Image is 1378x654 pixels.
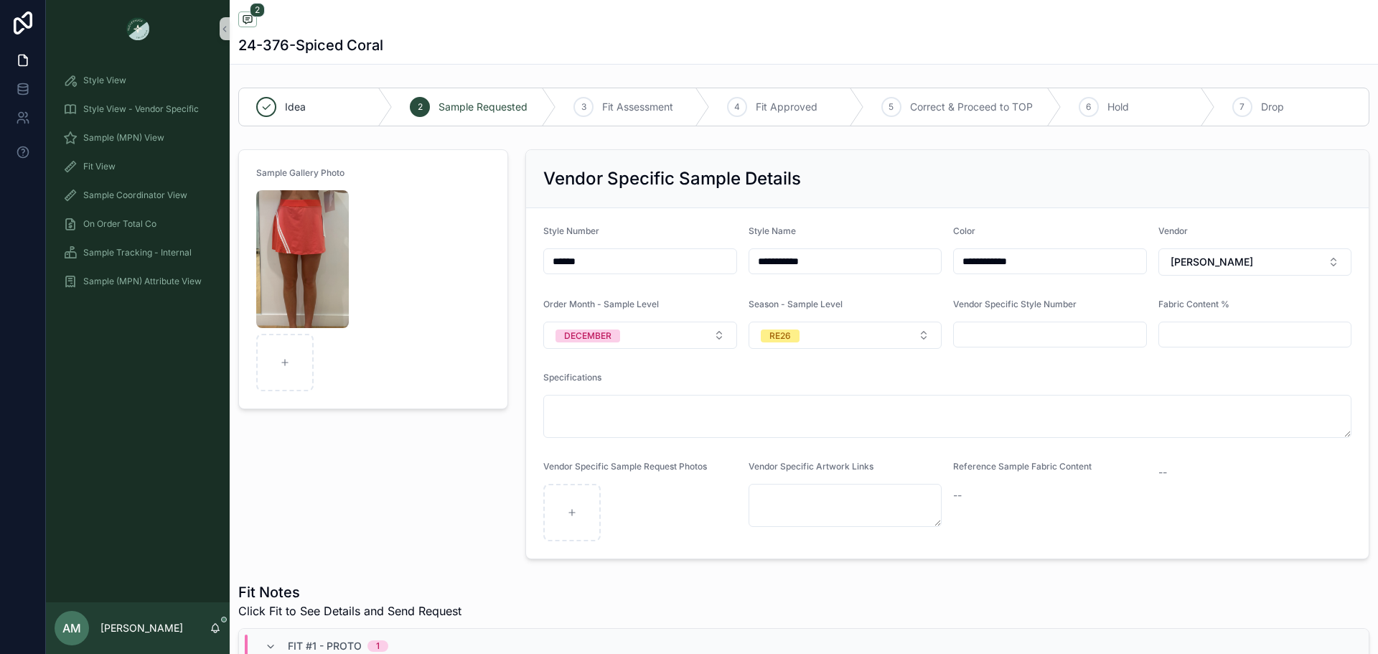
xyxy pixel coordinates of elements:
a: Style View - Vendor Specific [55,96,221,122]
span: -- [1158,465,1167,480]
span: Specifications [543,372,601,383]
span: 4 [734,101,740,113]
a: Sample (MPN) Attribute View [55,268,221,294]
span: Correct & Proceed to TOP [910,100,1033,114]
span: Color [953,225,975,236]
span: 7 [1239,101,1245,113]
a: Sample Tracking - Internal [55,240,221,266]
span: Vendor [1158,225,1188,236]
span: 3 [581,101,586,113]
img: App logo [126,17,149,40]
span: Sample Coordinator View [83,190,187,201]
a: Style View [55,67,221,93]
p: [PERSON_NAME] [100,621,183,635]
span: Sample (MPN) Attribute View [83,276,202,287]
button: Select Button [543,322,737,349]
span: Fit #1 - Proto [288,639,362,653]
span: Style Number [543,225,599,236]
span: -- [953,488,962,503]
span: Fit Assessment [602,100,673,114]
div: scrollable content [46,57,230,313]
span: Style Name [749,225,796,236]
button: 2 [238,11,257,29]
h1: Fit Notes [238,582,461,602]
span: Hold [1107,100,1129,114]
span: Fit View [83,161,116,172]
button: Select Button [1158,248,1352,276]
span: Order Month - Sample Level [543,299,659,309]
span: Reference Sample Fabric Content [953,461,1092,472]
span: Drop [1261,100,1284,114]
span: [PERSON_NAME] [1171,255,1253,269]
span: Sample Requested [439,100,528,114]
a: On Order Total Co [55,211,221,237]
span: Vendor Specific Style Number [953,299,1077,309]
span: 2 [418,101,423,113]
span: Style View - Vendor Specific [83,103,199,115]
span: AM [62,620,81,637]
div: RE26 [769,330,791,342]
h1: 24-376-Spiced Coral [238,35,383,55]
span: Idea [285,100,306,114]
img: Screenshot-2025-09-05-at-3.49.47-PM.png [256,190,349,328]
span: Fit Approved [756,100,817,114]
a: Sample (MPN) View [55,125,221,151]
div: DECEMBER [564,330,611,342]
span: Sample (MPN) View [83,132,164,144]
span: 5 [889,101,894,113]
a: Sample Coordinator View [55,182,221,208]
span: Sample Tracking - Internal [83,247,192,258]
div: 1 [376,640,380,652]
span: Vendor Specific Sample Request Photos [543,461,707,472]
span: Click Fit to See Details and Send Request [238,602,461,620]
h2: Vendor Specific Sample Details [543,167,801,190]
span: Season - Sample Level [749,299,843,309]
span: Vendor Specific Artwork Links [749,461,873,472]
span: 2 [250,3,265,17]
button: Select Button [749,322,942,349]
span: 6 [1086,101,1091,113]
span: On Order Total Co [83,218,156,230]
a: Fit View [55,154,221,179]
span: Fabric Content % [1158,299,1229,309]
span: Style View [83,75,126,86]
span: Sample Gallery Photo [256,167,344,178]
